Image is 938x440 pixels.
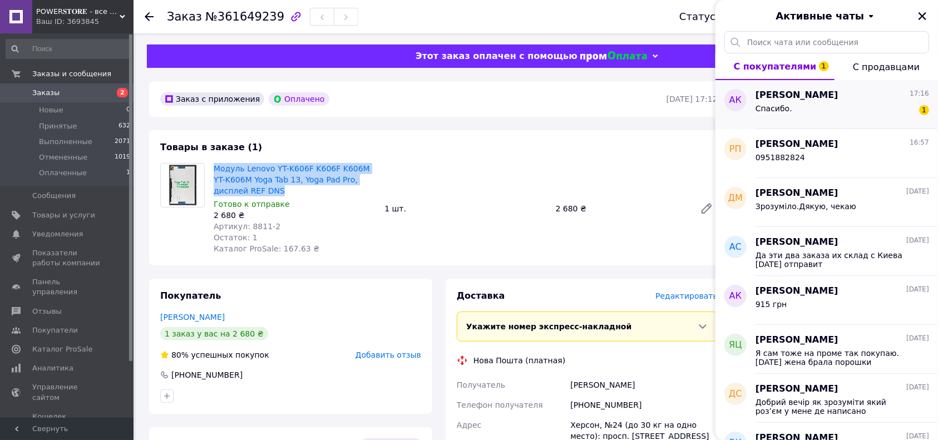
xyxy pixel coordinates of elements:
span: Кошелек компании [32,412,103,432]
span: РП [729,143,742,156]
span: Я сам тоже на проме так покупаю. [DATE] жена брала порошки стиральные. Два приехало класных. Их з... [756,349,914,367]
span: Готово к отправке [214,200,290,209]
div: Ваш ID: 3693845 [36,17,134,27]
button: С покупателями1 [715,53,835,80]
span: 1 [126,168,130,178]
span: Каталог ProSale: 167.63 ₴ [214,244,319,253]
span: Редактировать [655,291,718,300]
time: [DATE] 17:12 [667,95,718,103]
span: Доставка [457,290,505,301]
span: 16:57 [910,138,929,147]
span: Спасибо. [756,104,792,113]
span: АС [729,241,742,254]
span: 1 [819,61,829,71]
span: Остаток: 1 [214,233,258,242]
div: Оплачено [269,92,329,106]
span: Этот заказ оплачен с помощью [416,51,577,61]
div: 2 680 ₴ [551,201,691,216]
img: Модуль Lenovo YT-K606F K606F K606M YT-K606M Yoga Tab 13, Yoga Pad Pro, дисплей REF DNS [161,164,204,206]
input: Поиск чата или сообщения [724,31,929,53]
span: АК [729,94,742,107]
span: ДС [729,388,742,401]
span: [PERSON_NAME] [756,383,838,395]
div: успешных покупок [160,349,269,360]
span: 1019 [115,152,130,162]
span: Управление сайтом [32,382,103,402]
span: 17:16 [910,89,929,98]
span: Панель управления [32,277,103,297]
span: Отмененные [39,152,87,162]
span: Заказы [32,88,60,98]
span: Аналитика [32,363,73,373]
span: 915 грн [756,300,787,309]
button: АС[PERSON_NAME][DATE]Да эти два заказа их склад с Киева [DATE] отправит [715,227,938,276]
span: Принятые [39,121,77,131]
span: [PERSON_NAME] [756,236,838,249]
span: [PERSON_NAME] [756,187,838,200]
div: [PHONE_NUMBER] [568,395,720,415]
span: Отзывы [32,306,62,317]
span: ЯЦ [729,339,742,352]
span: Получатель [457,380,505,389]
span: 2 [117,88,128,97]
span: [PERSON_NAME] [756,89,838,102]
span: ДМ [728,192,743,205]
span: Покупатель [160,290,221,301]
div: [PERSON_NAME] [568,375,720,395]
span: Уведомления [32,229,83,239]
span: Добавить отзыв [356,350,421,359]
span: [PERSON_NAME] [756,138,838,151]
span: Показатели работы компании [32,248,103,268]
a: [PERSON_NAME] [160,313,225,322]
span: [PERSON_NAME] [756,285,838,298]
div: 2 680 ₴ [214,210,376,221]
span: Оплаченные [39,168,87,178]
div: Вернуться назад [145,11,154,22]
a: Модуль Lenovo YT-K606F K606F K606M YT-K606M Yoga Tab 13, Yoga Pad Pro, дисплей REF DNS [214,164,370,195]
span: Телефон получателя [457,401,543,409]
span: Новые [39,105,63,115]
span: 0 [126,105,130,115]
span: Заказ [167,10,202,23]
button: Активные чаты [747,9,907,23]
span: Зрозуміло.Дякую, чекаю [756,202,856,211]
span: Каталог ProSale [32,344,92,354]
button: ДС[PERSON_NAME][DATE]Добрий вечір як зрозуміти який розʼєм у мене де написано [715,374,938,423]
input: Поиск [6,39,131,59]
span: Выполненные [39,137,92,147]
button: АК[PERSON_NAME][DATE]915 грн [715,276,938,325]
span: 2071 [115,137,130,147]
span: Адрес [457,421,481,429]
span: 80% [171,350,189,359]
button: РП[PERSON_NAME]16:570951882824 [715,129,938,178]
span: Артикул: 8811-2 [214,222,280,231]
span: Сообщения [32,191,76,201]
button: АК[PERSON_NAME]17:16Спасибо.1 [715,80,938,129]
div: Статус заказа [679,11,754,22]
span: Укажите номер экспресс-накладной [466,322,632,331]
span: Добрий вечір як зрозуміти який розʼєм у мене де написано [756,398,914,416]
button: ЯЦ[PERSON_NAME][DATE]Я сам тоже на проме так покупаю. [DATE] жена брала порошки стиральные. Два п... [715,325,938,374]
span: [DATE] [906,187,929,196]
div: Заказ с приложения [160,92,264,106]
a: Редактировать [695,197,718,220]
div: [PHONE_NUMBER] [170,369,244,380]
span: POWER𝐒𝐓𝐎𝐑𝐄 - все заказы на дисплеи должны быть согласованы [36,7,120,17]
span: Заказы и сообщения [32,69,111,79]
span: 0951882824 [756,153,805,162]
span: Товары и услуги [32,210,95,220]
span: [DATE] [906,383,929,392]
span: Товары в заказе (1) [160,142,262,152]
span: С покупателями [734,61,817,72]
span: [PERSON_NAME] [756,334,838,347]
span: [DATE] [906,285,929,294]
div: 1 шт. [380,201,551,216]
span: Да эти два заказа их склад с Киева [DATE] отправит [756,251,914,269]
div: Нова Пошта (платная) [471,355,568,366]
button: ДМ[PERSON_NAME][DATE]Зрозуміло.Дякую, чекаю [715,178,938,227]
span: [DATE] [906,236,929,245]
span: 632 [119,121,130,131]
img: evopay logo [580,51,647,62]
span: [DATE] [906,334,929,343]
span: 1 [919,105,929,115]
